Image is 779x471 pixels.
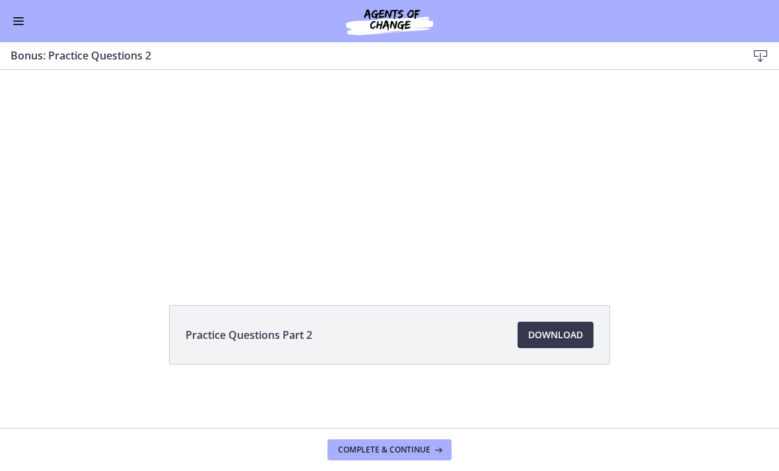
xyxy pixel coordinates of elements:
h3: Bonus: Practice Questions 2 [11,48,726,63]
button: Complete & continue [327,439,452,460]
span: Complete & continue [338,445,430,455]
a: Download [518,322,593,348]
button: Enable menu [11,13,26,29]
span: Practice Questions Part 2 [186,327,312,343]
span: Download [528,327,583,343]
img: Agents of Change [310,5,469,37]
